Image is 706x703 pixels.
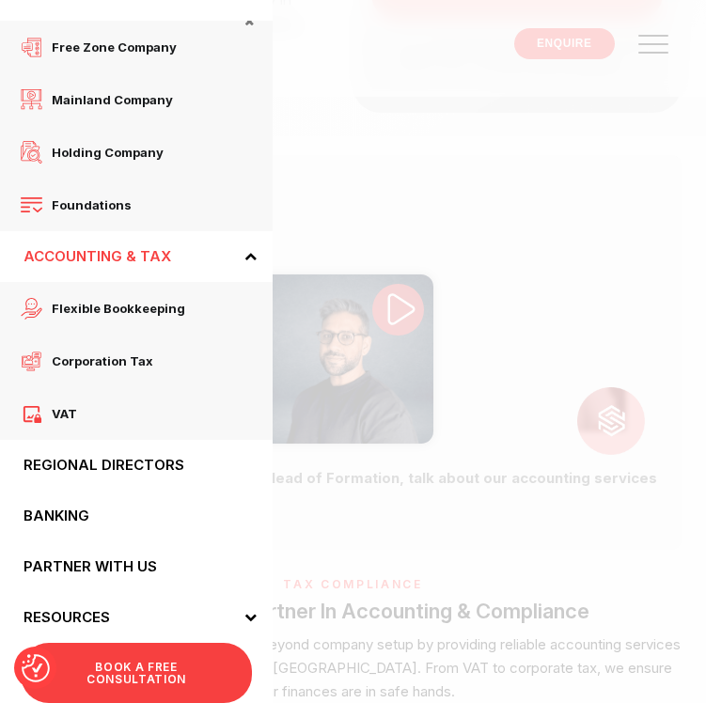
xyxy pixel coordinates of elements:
[42,349,153,373] span: Corporation Tax
[43,469,657,512] strong: Listen to [PERSON_NAME], our Head of Formation, talk about our accounting services in [GEOGRAPHIC...
[21,643,253,703] a: BOOK A FREE CONSULTATION
[577,387,645,455] img: strive logo
[24,578,681,590] h6: Tax Compliance
[514,28,615,59] a: ENQUIRE
[42,193,132,217] span: Foundations
[22,654,50,682] img: Revisit consent button
[42,296,185,320] span: Flexible Bookkeeping
[24,633,681,703] p: At Strive, we support entrepreneurs beyond company setup by providing reliable accounting service...
[42,140,164,164] span: Holding Company
[42,401,77,426] span: VAT
[42,35,177,59] span: Free zone company
[42,87,173,112] span: Mainland company
[22,654,50,682] button: Consent Preferences
[24,598,681,626] h2: Your Trusted Partner In Accounting & Compliance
